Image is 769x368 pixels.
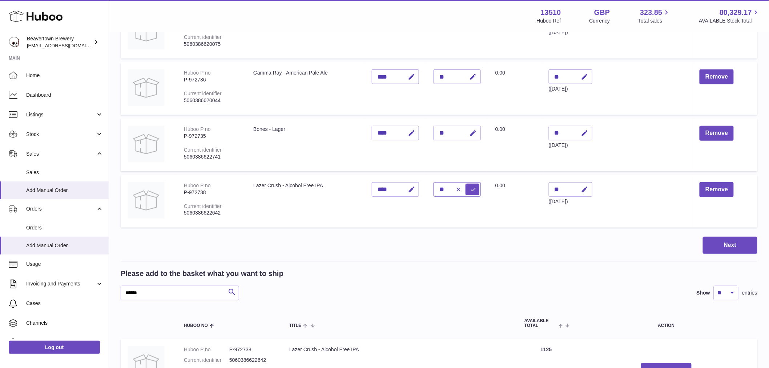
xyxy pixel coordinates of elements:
span: Listings [26,111,96,118]
span: Home [26,72,103,79]
button: Next [703,237,757,254]
div: ([DATE]) [549,85,592,92]
button: Remove [700,69,734,84]
div: Huboo P no [184,70,211,76]
th: Action [575,311,757,335]
button: Remove [700,126,734,141]
a: Log out [9,341,100,354]
dt: Huboo P no [184,346,229,353]
div: P-972738 [184,189,239,196]
span: Add Manual Order [26,187,103,194]
div: Current identifier [184,34,222,40]
div: Current identifier [184,203,222,209]
span: Total sales [638,17,671,24]
div: 5060386620075 [184,41,239,48]
span: Add Manual Order [26,242,103,249]
span: Channels [26,320,103,327]
span: Dashboard [26,92,103,99]
span: Orders [26,205,96,212]
div: ([DATE]) [549,142,592,149]
span: Sales [26,151,96,157]
span: Huboo no [184,323,208,328]
span: 0.00 [495,126,505,132]
div: 5060386620044 [184,97,239,104]
div: P-972736 [184,76,239,83]
div: Current identifier [184,147,222,153]
div: 5060386622741 [184,153,239,160]
img: Gamma Ray - American Pale Ale [128,69,164,106]
span: [EMAIL_ADDRESS][DOMAIN_NAME] [27,43,107,48]
div: Beavertown Brewery [27,35,92,49]
span: Invoicing and Payments [26,280,96,287]
span: 323.85 [640,8,662,17]
img: Bones - Lager [128,126,164,162]
span: AVAILABLE Stock Total [699,17,760,24]
div: Huboo P no [184,126,211,132]
span: Title [289,323,301,328]
img: internalAdmin-13510@internal.huboo.com [9,37,20,48]
span: Orders [26,224,103,231]
strong: GBP [594,8,610,17]
div: Currency [589,17,610,24]
span: 80,329.17 [720,8,752,17]
span: entries [742,289,757,296]
span: 0.00 [495,183,505,188]
span: Sales [26,169,103,176]
img: Lazer Crush - Alcohol Free IPA [128,182,164,219]
td: Neck Oil - Session IPA [246,6,365,59]
dd: 5060386622642 [229,357,275,364]
h2: Please add to the basket what you want to ship [121,269,283,279]
a: 323.85 Total sales [638,8,671,24]
dd: P-972738 [229,346,275,353]
label: Show [697,289,710,296]
div: Huboo Ref [537,17,561,24]
div: ([DATE]) [549,198,592,205]
span: Stock [26,131,96,138]
td: Bones - Lager [246,119,365,171]
div: ([DATE]) [549,29,592,36]
td: Gamma Ray - American Pale Ale [246,62,365,115]
span: Usage [26,261,103,268]
span: AVAILABLE Total [524,319,557,328]
div: Huboo P no [184,183,211,188]
strong: 13510 [541,8,561,17]
button: Remove [700,182,734,197]
dt: Current identifier [184,357,229,364]
td: Lazer Crush - Alcohol Free IPA [246,175,365,228]
div: P-972735 [184,133,239,140]
div: Current identifier [184,91,222,96]
span: Cases [26,300,103,307]
span: 0.00 [495,70,505,76]
a: 80,329.17 AVAILABLE Stock Total [699,8,760,24]
div: 5060386622642 [184,209,239,216]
